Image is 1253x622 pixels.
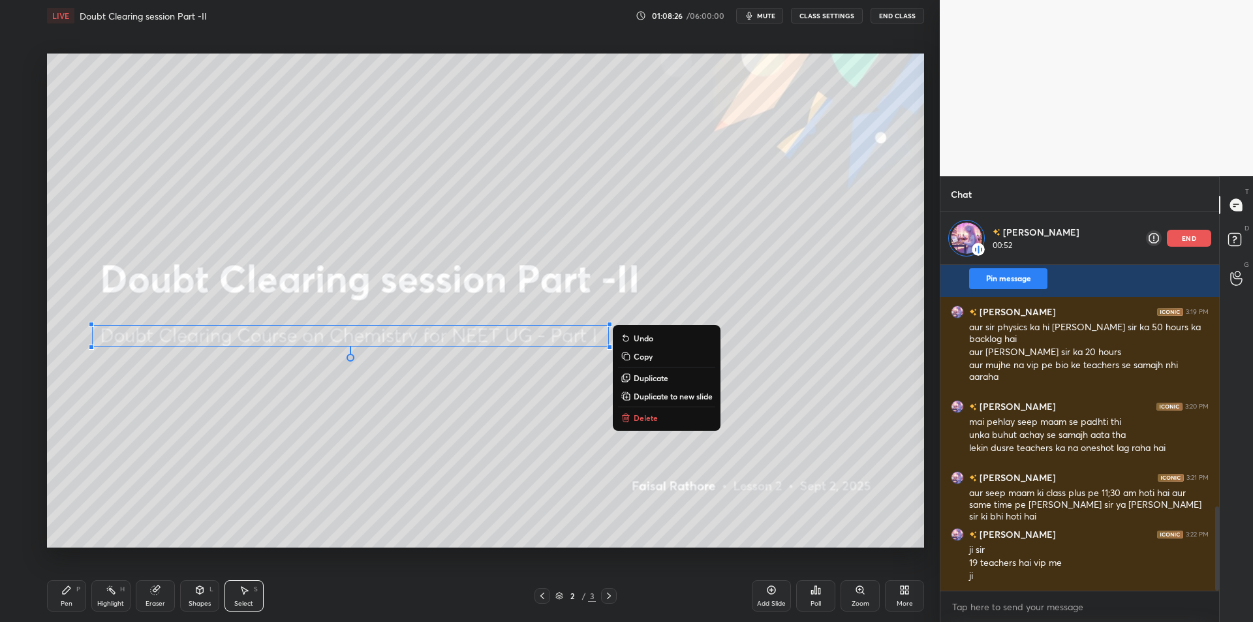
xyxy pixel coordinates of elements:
[634,373,668,383] p: Duplicate
[736,8,783,23] button: mute
[581,592,585,600] div: /
[1157,307,1183,315] img: iconic-dark.1390631f.png
[146,600,165,607] div: Eraser
[634,351,653,362] p: Copy
[618,388,715,404] button: Duplicate to new slide
[634,412,658,423] p: Delete
[254,586,258,593] div: S
[757,11,775,20] span: mute
[1158,473,1184,481] img: iconic-dark.1390631f.png
[618,349,715,364] button: Copy
[969,429,1209,442] div: unka buhut achay se samajh aata tha
[951,223,982,254] img: 51dd7e67c13a4b74983d62bac6b81723.jpg
[940,177,982,211] p: Chat
[634,391,713,401] p: Duplicate to new slide
[940,265,1219,591] div: grid
[852,600,869,607] div: Zoom
[209,586,213,593] div: L
[1157,530,1183,538] img: iconic-dark.1390631f.png
[871,8,924,23] button: End Class
[969,268,1047,289] button: Pin message
[977,471,1056,484] h6: [PERSON_NAME]
[969,487,1209,523] div: aur seep maam ki class plus pe 11;30 am hoti hai aur same time pe [PERSON_NAME] sir ya [PERSON_NA...
[969,416,1209,429] div: mai pehlay seep maam se padhti thi
[1156,402,1183,410] img: iconic-dark.1390631f.png
[993,228,1000,236] img: no-rating-badge.077c3623.svg
[47,8,74,23] div: LIVE
[76,586,80,593] div: P
[969,474,977,482] img: no-rating-badge.077c3623.svg
[566,592,579,600] div: 2
[969,531,977,538] img: no-rating-badge.077c3623.svg
[969,557,1209,570] div: 19 teachers hai vip me
[969,346,1209,359] div: aur [PERSON_NAME] sir ka 20 hours
[120,586,125,593] div: H
[977,399,1056,413] h6: [PERSON_NAME]
[80,10,207,22] h4: Doubt Clearing session Part -II
[969,570,1209,583] div: ji
[969,309,977,316] img: no-rating-badge.077c3623.svg
[951,527,964,540] img: 51dd7e67c13a4b74983d62bac6b81723.jpg
[1186,473,1209,481] div: 3:21 PM
[1186,530,1209,538] div: 3:22 PM
[757,600,786,607] div: Add Slide
[993,240,1082,251] p: 00:52
[234,600,253,607] div: Select
[897,600,913,607] div: More
[61,600,72,607] div: Pen
[972,243,985,256] img: rah-connected.409a49fa.svg
[1003,226,1079,239] p: [PERSON_NAME]
[951,471,964,484] img: 51dd7e67c13a4b74983d62bac6b81723.jpg
[189,600,211,607] div: Shapes
[969,321,1209,346] div: aur sir physics ka hi [PERSON_NAME] sir ka 50 hours ka backlog hai
[618,330,715,346] button: Undo
[588,590,596,602] div: 3
[1186,307,1209,315] div: 3:19 PM
[97,600,124,607] div: Highlight
[951,399,964,412] img: 51dd7e67c13a4b74983d62bac6b81723.jpg
[969,544,1209,557] div: ji sir
[811,600,821,607] div: Poll
[791,8,863,23] button: CLASS SETTINGS
[1185,402,1209,410] div: 3:20 PM
[618,370,715,386] button: Duplicate
[969,442,1209,455] div: lekin dusre teachers ka na oneshot lag raha hai
[634,333,653,343] p: Undo
[969,359,1209,384] div: aur mujhe na vip pe bio ke teachers se samajh nhi aaraha
[618,410,715,426] button: Delete
[1245,223,1249,233] p: D
[1245,187,1249,196] p: T
[977,305,1056,319] h6: [PERSON_NAME]
[1182,235,1196,241] p: end
[1244,260,1249,270] p: G
[951,305,964,318] img: 51dd7e67c13a4b74983d62bac6b81723.jpg
[977,527,1056,541] h6: [PERSON_NAME]
[969,403,977,411] img: no-rating-badge.077c3623.svg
